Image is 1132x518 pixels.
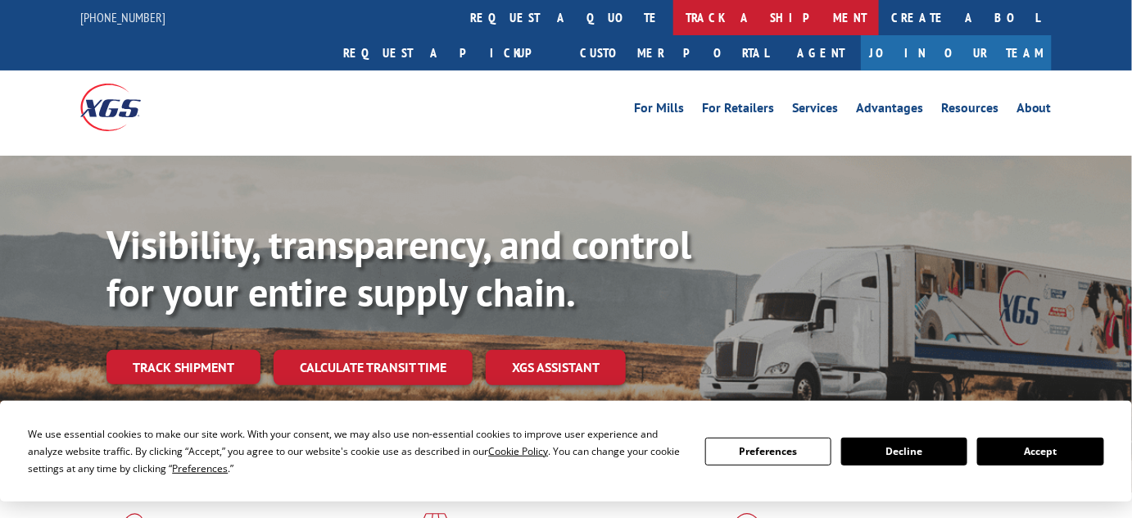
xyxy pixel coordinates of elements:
[1017,102,1052,120] a: About
[172,461,228,475] span: Preferences
[106,219,691,317] b: Visibility, transparency, and control for your entire supply chain.
[488,444,548,458] span: Cookie Policy
[705,438,831,466] button: Preferences
[861,35,1052,70] a: Join Our Team
[274,350,473,385] a: Calculate transit time
[634,102,684,120] a: For Mills
[702,102,774,120] a: For Retailers
[568,35,781,70] a: Customer Portal
[106,350,260,384] a: Track shipment
[841,438,967,466] button: Decline
[28,425,685,477] div: We use essential cookies to make our site work. With your consent, we may also use non-essential ...
[781,35,861,70] a: Agent
[977,438,1103,466] button: Accept
[941,102,998,120] a: Resources
[856,102,923,120] a: Advantages
[331,35,568,70] a: Request a pickup
[792,102,838,120] a: Services
[80,9,165,25] a: [PHONE_NUMBER]
[486,350,626,385] a: XGS ASSISTANT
